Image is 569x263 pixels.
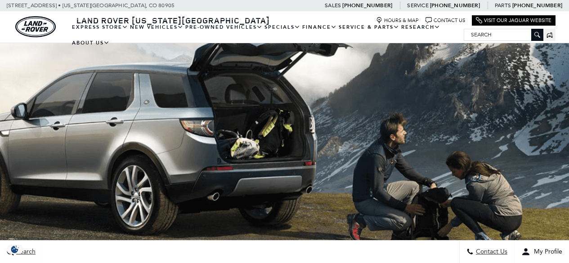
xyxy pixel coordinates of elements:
[4,245,25,254] img: Opt-Out Icon
[15,16,56,37] img: Land Rover
[464,29,543,40] input: Search
[71,19,464,51] nav: Main Navigation
[338,19,400,35] a: Service & Parts
[426,17,465,24] a: Contact Us
[515,241,569,263] button: Open user profile menu
[325,2,341,9] span: Sales
[71,35,111,51] a: About Us
[376,17,419,24] a: Hours & Map
[495,2,511,9] span: Parts
[301,19,338,35] a: Finance
[430,2,480,9] a: [PHONE_NUMBER]
[407,2,428,9] span: Service
[7,2,175,9] a: [STREET_ADDRESS] • [US_STATE][GEOGRAPHIC_DATA], CO 80905
[400,19,441,35] a: Research
[476,17,551,24] a: Visit Our Jaguar Website
[264,19,301,35] a: Specials
[71,15,275,26] a: Land Rover [US_STATE][GEOGRAPHIC_DATA]
[129,19,184,35] a: New Vehicles
[76,15,270,26] span: Land Rover [US_STATE][GEOGRAPHIC_DATA]
[530,248,562,256] span: My Profile
[71,19,129,35] a: EXPRESS STORE
[4,245,25,254] section: Click to Open Cookie Consent Modal
[512,2,562,9] a: [PHONE_NUMBER]
[15,16,56,37] a: land-rover
[474,248,507,256] span: Contact Us
[184,19,264,35] a: Pre-Owned Vehicles
[342,2,392,9] a: [PHONE_NUMBER]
